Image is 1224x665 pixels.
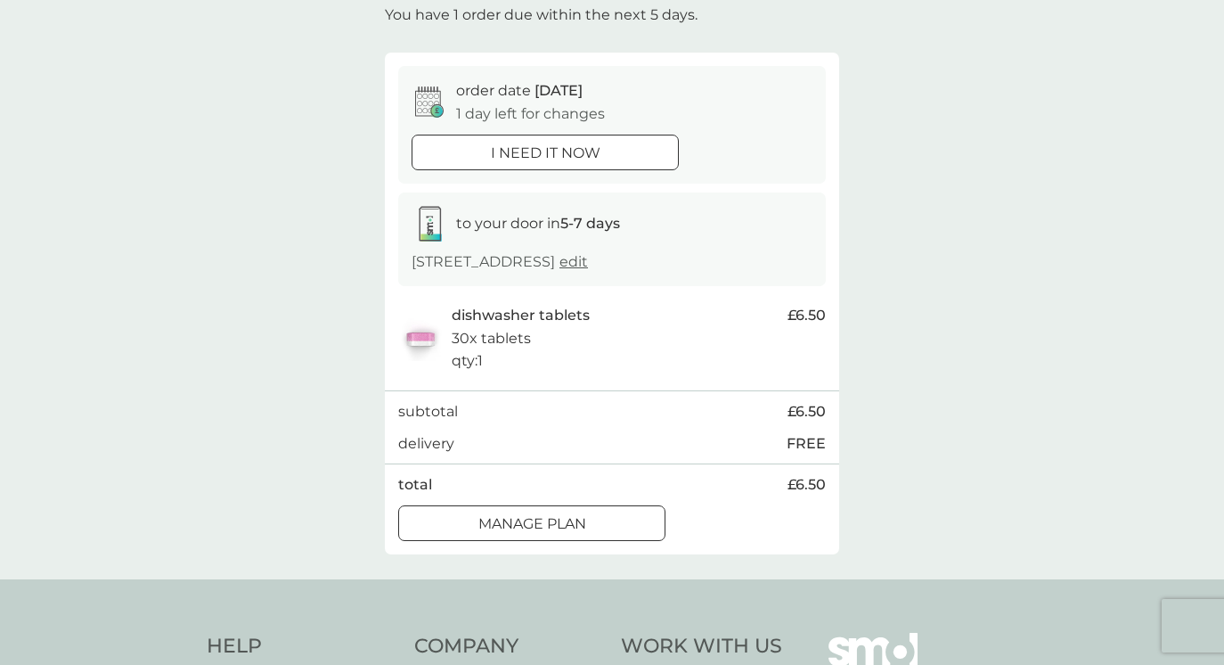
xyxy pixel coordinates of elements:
[787,432,826,456] p: FREE
[412,135,679,170] button: i need it now
[452,349,483,373] p: qty : 1
[207,633,396,661] h4: Help
[560,215,620,232] strong: 5-7 days
[456,215,620,232] span: to your door in
[559,253,588,270] a: edit
[456,103,605,126] p: 1 day left for changes
[491,142,600,165] p: i need it now
[398,432,454,456] p: delivery
[398,505,665,541] button: Manage plan
[412,250,588,274] p: [STREET_ADDRESS]
[452,327,531,350] p: 30x tablets
[452,304,590,327] p: dishwasher tablets
[398,400,458,423] p: subtotal
[621,633,782,661] h4: Work With Us
[456,79,583,103] p: order date
[478,513,586,536] p: Manage plan
[534,82,583,99] span: [DATE]
[787,304,826,327] span: £6.50
[787,473,826,497] span: £6.50
[414,633,604,661] h4: Company
[787,400,826,423] span: £6.50
[385,4,698,27] p: You have 1 order due within the next 5 days.
[398,473,432,497] p: total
